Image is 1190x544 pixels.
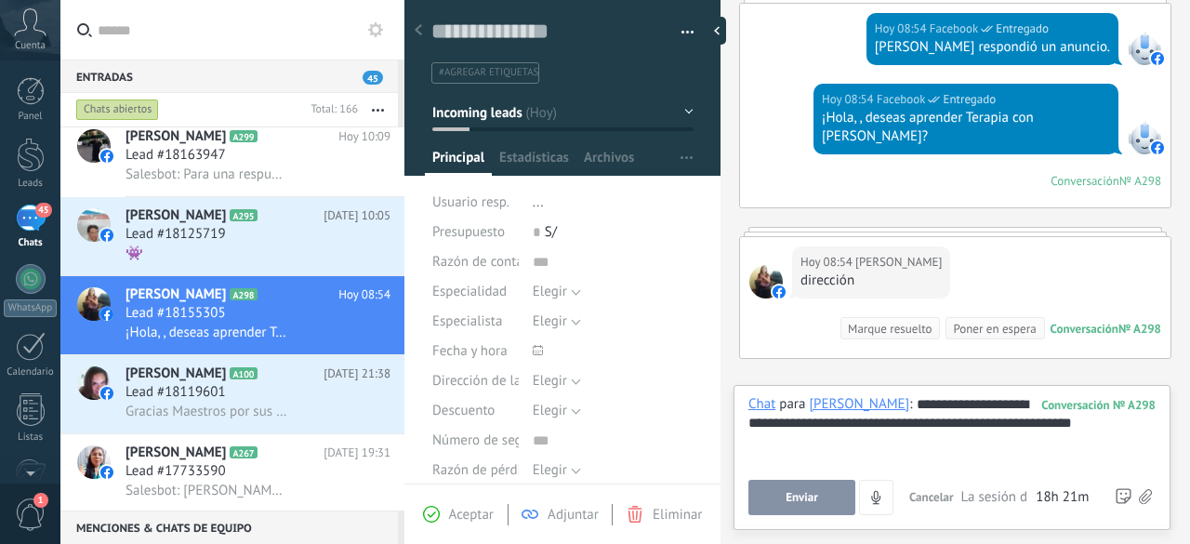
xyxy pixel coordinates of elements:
span: La sesión de mensajería finaliza en: [961,488,1032,507]
span: Elegir [533,312,567,330]
span: Dirección de la clínica [432,374,563,388]
img: facebook-sm.svg [1151,52,1164,65]
button: Elegir [533,396,581,426]
div: WhatsApp [4,299,57,317]
button: Cancelar [902,480,961,515]
span: Hoy 10:09 [338,127,390,146]
div: Total: 166 [303,100,358,119]
span: Gracias Maestros por sus hermosas enseñanzas !!! [126,403,288,420]
span: Principal [432,149,484,176]
span: : [909,395,912,414]
div: Usuario resp. [432,188,519,218]
span: A299 [230,130,257,142]
div: Razón de pérdida [432,456,519,485]
span: Adjuntar [548,506,599,524]
span: Lead #18119601 [126,383,226,402]
span: [PERSON_NAME] [126,285,226,304]
span: Facebook [1128,121,1161,154]
a: avataricon[PERSON_NAME]A100[DATE] 21:38Lead #18119601Gracias Maestros por sus hermosas enseñanzas... [60,355,404,433]
div: Razón de contacto [432,247,519,277]
div: [PERSON_NAME] respondió un anuncio. [875,38,1110,57]
span: Elegir [533,461,567,479]
div: Entradas [60,60,398,93]
span: [PERSON_NAME] [126,444,226,462]
div: Hoy 08:54 [800,253,855,272]
span: para [779,395,805,414]
div: Menciones & Chats de equipo [60,511,398,544]
span: Cuenta [15,40,46,52]
span: Lorenza Ramos Ugas [749,265,783,299]
span: 18h 21m [1036,488,1089,507]
div: Conversación [1051,321,1118,337]
span: Aceptar [449,506,494,524]
img: facebook-sm.svg [1151,141,1164,154]
span: [PERSON_NAME] [126,127,226,146]
span: [DATE] 19:31 [324,444,390,462]
div: № A298 [1118,321,1161,337]
span: Razón de pérdida [432,463,535,477]
span: Archivos [584,149,634,176]
div: Presupuesto [432,218,519,247]
a: avataricon[PERSON_NAME]A295[DATE] 10:05Lead #18125719👾 [60,197,404,275]
button: Elegir [533,366,581,396]
span: A295 [230,209,257,221]
span: Razón de contacto [432,255,542,269]
img: icon [100,387,113,400]
span: Facebook [930,20,979,38]
img: icon [100,308,113,321]
div: Hoy 08:54 [875,20,930,38]
span: [DATE] 21:38 [324,365,390,383]
span: [DATE] 10:05 [324,206,390,225]
img: icon [100,466,113,479]
div: Descuento [432,396,519,426]
span: S/ [545,223,557,241]
span: Eliminar [653,506,702,524]
button: Elegir [533,456,581,485]
span: Lead #18125719 [126,225,226,244]
div: Panel [4,111,58,123]
span: Entregado [943,90,996,109]
span: A100 [230,367,257,379]
div: Poner en espera [953,320,1036,338]
div: № A298 [1119,173,1161,189]
div: Hoy 08:54 [822,90,877,109]
div: Listas [4,431,58,444]
div: Chats [4,237,58,249]
span: Facebook [877,90,926,109]
div: Leads [4,178,58,190]
span: A267 [230,446,257,458]
span: Especialista [432,314,502,328]
span: Lead #18155305 [126,304,226,323]
span: [PERSON_NAME] [126,365,226,383]
span: Usuario resp. [432,193,509,211]
a: avataricon[PERSON_NAME]A299Hoy 10:09Lead #18163947Salesbot: Para una respuesta más rápida y direc... [60,118,404,196]
div: Fecha y hora [432,337,519,366]
span: 1 [33,493,48,508]
span: Presupuesto [432,223,505,241]
div: Número de seguro [432,426,519,456]
span: A298 [230,288,257,300]
div: Chats abiertos [76,99,159,121]
button: Enviar [748,480,855,515]
img: icon [100,229,113,242]
div: Conversación [1051,173,1119,189]
span: 45 [363,71,383,85]
span: Lead #18163947 [126,146,226,165]
span: Salesbot: [PERSON_NAME], ¿quieres recibir novedades y promociones de la Escuela Cetim? Déjanos tu... [126,482,288,499]
div: Especialidad [432,277,519,307]
span: Elegir [533,402,567,419]
span: Lorenza Ramos Ugas [855,253,942,272]
span: [PERSON_NAME] [126,206,226,225]
span: 45 [35,203,51,218]
div: Lorenza Ramos Ugas [809,395,909,412]
span: Especialidad [432,285,507,299]
span: Cancelar [909,489,954,505]
span: #agregar etiquetas [439,66,538,79]
span: Enviar [786,491,818,504]
div: Especialista [432,307,519,337]
img: facebook-sm.svg [773,285,786,299]
button: Elegir [533,277,581,307]
span: Elegir [533,372,567,390]
a: avataricon[PERSON_NAME]A267[DATE] 19:31Lead #17733590Salesbot: [PERSON_NAME], ¿quieres recibir no... [60,434,404,512]
div: 298 [1041,397,1156,413]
